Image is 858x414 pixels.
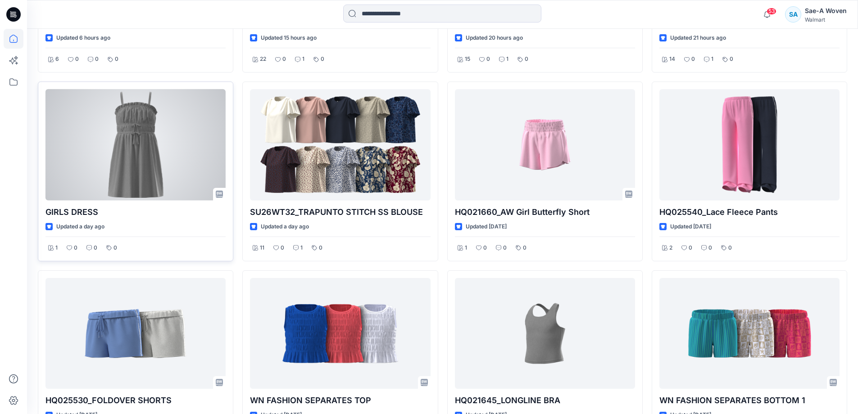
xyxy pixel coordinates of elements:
[281,243,284,253] p: 0
[455,278,635,389] a: HQ021645_LONGLINE BRA
[503,243,507,253] p: 0
[250,278,430,389] a: WN FASHION SEPARATES TOP
[45,394,226,407] p: HQ025530_FOLDOVER SHORTS
[95,55,99,64] p: 0
[455,394,635,407] p: HQ021645_LONGLINE BRA
[250,89,430,200] a: SU26WT32_TRAPUNTO STITCH SS BLOUSE
[94,243,97,253] p: 0
[282,55,286,64] p: 0
[455,89,635,200] a: HQ021660_AW Girl Butterfly Short
[74,243,77,253] p: 0
[321,55,324,64] p: 0
[45,89,226,200] a: GIRLS DRESS
[730,55,733,64] p: 0
[75,55,79,64] p: 0
[465,55,470,64] p: 15
[523,243,527,253] p: 0
[56,222,104,232] p: Updated a day ago
[55,55,59,64] p: 6
[785,6,801,23] div: SA
[691,55,695,64] p: 0
[669,55,675,64] p: 14
[319,243,322,253] p: 0
[466,33,523,43] p: Updated 20 hours ago
[670,33,726,43] p: Updated 21 hours ago
[486,55,490,64] p: 0
[659,278,840,389] a: WN FASHION SEPARATES BOTTOM 1
[708,243,712,253] p: 0
[261,222,309,232] p: Updated a day ago
[659,394,840,407] p: WN FASHION SEPARATES BOTTOM 1
[659,89,840,200] a: HQ025540_Lace Fleece Pants
[465,243,467,253] p: 1
[767,8,776,15] span: 53
[506,55,508,64] p: 1
[302,55,304,64] p: 1
[260,243,264,253] p: 11
[113,243,117,253] p: 0
[659,206,840,218] p: HQ025540_Lace Fleece Pants
[689,243,692,253] p: 0
[483,243,487,253] p: 0
[466,222,507,232] p: Updated [DATE]
[728,243,732,253] p: 0
[670,222,711,232] p: Updated [DATE]
[455,206,635,218] p: HQ021660_AW Girl Butterfly Short
[525,55,528,64] p: 0
[250,394,430,407] p: WN FASHION SEPARATES TOP
[56,33,110,43] p: Updated 6 hours ago
[261,33,317,43] p: Updated 15 hours ago
[250,206,430,218] p: SU26WT32_TRAPUNTO STITCH SS BLOUSE
[711,55,713,64] p: 1
[45,206,226,218] p: GIRLS DRESS
[300,243,303,253] p: 1
[805,5,847,16] div: Sae-A Woven
[45,278,226,389] a: HQ025530_FOLDOVER SHORTS
[55,243,58,253] p: 1
[260,55,266,64] p: 22
[115,55,118,64] p: 0
[669,243,672,253] p: 2
[805,16,847,23] div: Walmart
